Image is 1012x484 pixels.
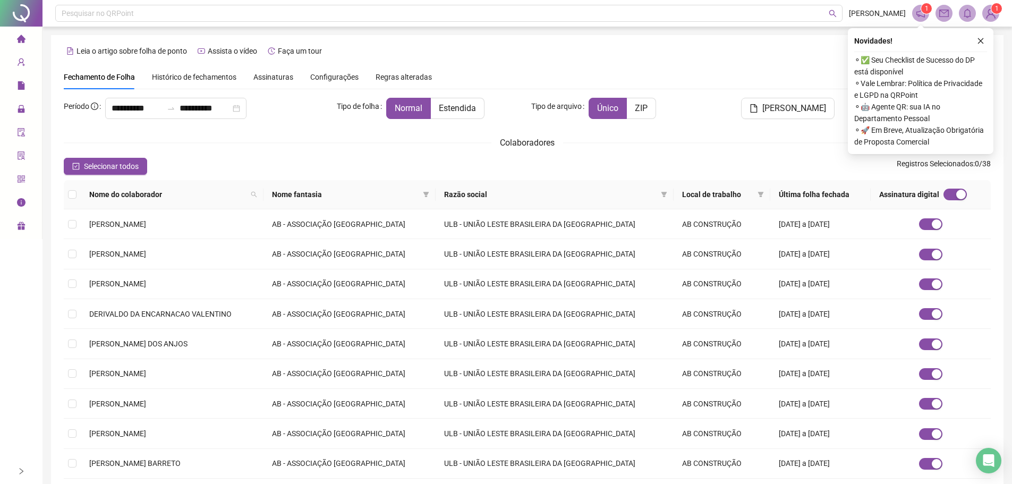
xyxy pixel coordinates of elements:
[253,73,293,81] span: Assinaturas
[89,250,146,258] span: [PERSON_NAME]
[89,400,146,408] span: [PERSON_NAME]
[89,339,188,348] span: [PERSON_NAME] DOS ANJOS
[436,359,674,389] td: ULB - UNIÃO LESTE BRASILEIRA DA [GEOGRAPHIC_DATA]
[251,191,257,198] span: search
[76,47,187,55] span: Leia o artigo sobre folha de ponto
[272,189,419,200] span: Nome fantasia
[263,449,436,479] td: AB - ASSOCIAÇÃO [GEOGRAPHIC_DATA]
[770,359,871,389] td: [DATE] a [DATE]
[770,449,871,479] td: [DATE] a [DATE]
[263,269,436,299] td: AB - ASSOCIAÇÃO [GEOGRAPHIC_DATA]
[674,239,770,269] td: AB CONSTRUÇÃO
[854,78,987,101] span: ⚬ Vale Lembrar: Política de Privacidade e LGPD na QRPoint
[89,279,146,288] span: [PERSON_NAME]
[854,54,987,78] span: ⚬ ✅ Seu Checklist de Sucesso do DP está disponível
[436,299,674,329] td: ULB - UNIÃO LESTE BRASILEIRA DA [GEOGRAPHIC_DATA]
[770,329,871,359] td: [DATE] a [DATE]
[263,389,436,419] td: AB - ASSOCIAÇÃO [GEOGRAPHIC_DATA]
[770,389,871,419] td: [DATE] a [DATE]
[500,138,555,148] span: Colaboradores
[89,310,232,318] span: DERIVALDO DA ENCARNACAO VALENTINO
[17,217,25,238] span: gift
[436,209,674,239] td: ULB - UNIÃO LESTE BRASILEIRA DA [GEOGRAPHIC_DATA]
[395,103,422,113] span: Normal
[263,329,436,359] td: AB - ASSOCIAÇÃO [GEOGRAPHIC_DATA]
[89,369,146,378] span: [PERSON_NAME]
[376,73,432,81] span: Regras alteradas
[661,191,667,198] span: filter
[436,389,674,419] td: ULB - UNIÃO LESTE BRASILEIRA DA [GEOGRAPHIC_DATA]
[17,30,25,51] span: home
[167,104,175,113] span: swap-right
[977,37,984,45] span: close
[439,103,476,113] span: Estendida
[983,5,999,21] img: 73052
[444,189,657,200] span: Razão social
[84,160,139,172] span: Selecionar todos
[263,359,436,389] td: AB - ASSOCIAÇÃO [GEOGRAPHIC_DATA]
[659,186,669,202] span: filter
[152,73,236,81] span: Histórico de fechamentos
[770,299,871,329] td: [DATE] a [DATE]
[849,7,906,19] span: [PERSON_NAME]
[879,189,939,200] span: Assinatura digital
[635,103,648,113] span: ZIP
[64,158,147,175] button: Selecionar todos
[897,159,973,168] span: Registros Selecionados
[674,389,770,419] td: AB CONSTRUÇÃO
[755,186,766,202] span: filter
[64,102,89,111] span: Período
[167,104,175,113] span: to
[674,269,770,299] td: AB CONSTRUÇÃO
[89,189,246,200] span: Nome do colaborador
[674,359,770,389] td: AB CONSTRUÇÃO
[268,47,275,55] span: history
[17,77,25,98] span: file
[17,193,25,215] span: info-circle
[91,103,98,110] span: info-circle
[17,147,25,168] span: solution
[750,104,758,113] span: file
[741,98,835,119] button: [PERSON_NAME]
[17,123,25,145] span: audit
[249,186,259,202] span: search
[263,209,436,239] td: AB - ASSOCIAÇÃO [GEOGRAPHIC_DATA]
[17,100,25,121] span: lock
[89,429,146,438] span: [PERSON_NAME]
[758,191,764,198] span: filter
[829,10,837,18] span: search
[208,47,257,55] span: Assista o vídeo
[854,124,987,148] span: ⚬ 🚀 Em Breve, Atualização Obrigatória de Proposta Comercial
[263,419,436,448] td: AB - ASSOCIAÇÃO [GEOGRAPHIC_DATA]
[991,3,1002,14] sup: Atualize o seu contato no menu Meus Dados
[89,220,146,228] span: [PERSON_NAME]
[674,449,770,479] td: AB CONSTRUÇÃO
[436,449,674,479] td: ULB - UNIÃO LESTE BRASILEIRA DA [GEOGRAPHIC_DATA]
[770,209,871,239] td: [DATE] a [DATE]
[18,468,25,475] span: right
[17,170,25,191] span: qrcode
[770,239,871,269] td: [DATE] a [DATE]
[674,299,770,329] td: AB CONSTRUÇÃO
[436,239,674,269] td: ULB - UNIÃO LESTE BRASILEIRA DA [GEOGRAPHIC_DATA]
[198,47,205,55] span: youtube
[897,158,991,175] span: : 0 / 38
[854,35,892,47] span: Novidades !
[976,448,1001,473] div: Open Intercom Messenger
[531,100,582,112] span: Tipo de arquivo
[89,459,181,468] span: [PERSON_NAME] BARRETO
[674,329,770,359] td: AB CONSTRUÇÃO
[762,102,826,115] span: [PERSON_NAME]
[423,191,429,198] span: filter
[72,163,80,170] span: check-square
[337,100,379,112] span: Tipo de folha
[770,180,871,209] th: Última folha fechada
[263,239,436,269] td: AB - ASSOCIAÇÃO [GEOGRAPHIC_DATA]
[682,189,753,200] span: Local de trabalho
[921,3,932,14] sup: 1
[925,5,929,12] span: 1
[674,419,770,448] td: AB CONSTRUÇÃO
[770,269,871,299] td: [DATE] a [DATE]
[770,419,871,448] td: [DATE] a [DATE]
[66,47,74,55] span: file-text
